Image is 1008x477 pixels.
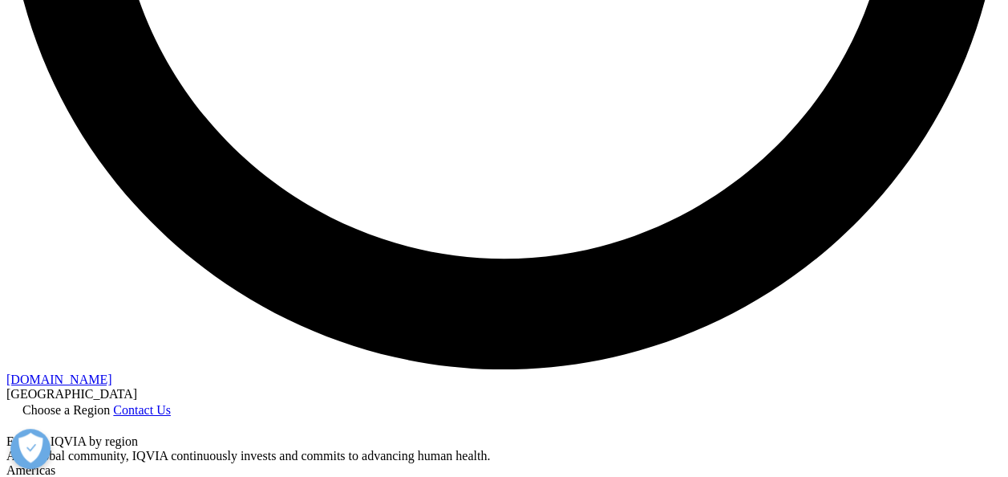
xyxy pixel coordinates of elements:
[6,373,112,386] a: [DOMAIN_NAME]
[6,434,1002,449] div: Explore IQVIA by region
[6,449,1002,463] div: As a global community, IQVIA continuously invests and commits to advancing human health.
[10,429,51,469] button: 優先設定センターを開く
[6,387,1002,402] div: [GEOGRAPHIC_DATA]
[113,403,171,417] a: Contact Us
[22,403,110,417] span: Choose a Region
